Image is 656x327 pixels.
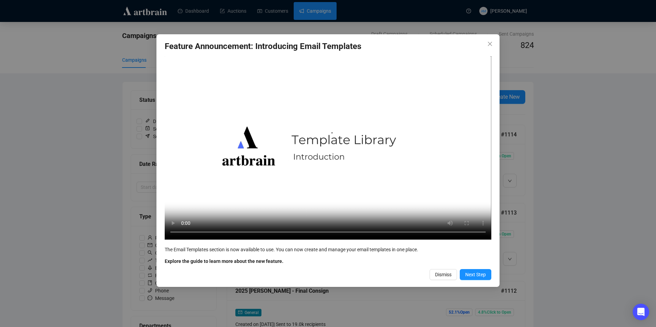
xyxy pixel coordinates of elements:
video: Your browser does not support the video tag. [165,56,491,240]
button: Next Step [460,269,491,280]
div: Open Intercom Messenger [633,304,649,320]
span: close [487,41,493,47]
span: Dismiss [435,271,452,278]
button: Close [484,38,495,49]
div: The Email Templates section is now available to use. You can now create and manage your email tem... [165,246,491,253]
b: Explore the guide to learn more about the new feature. [165,258,283,264]
h3: Feature Announcement: Introducing Email Templates [165,41,491,52]
span: Next Step [465,271,486,278]
button: Dismiss [430,269,457,280]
